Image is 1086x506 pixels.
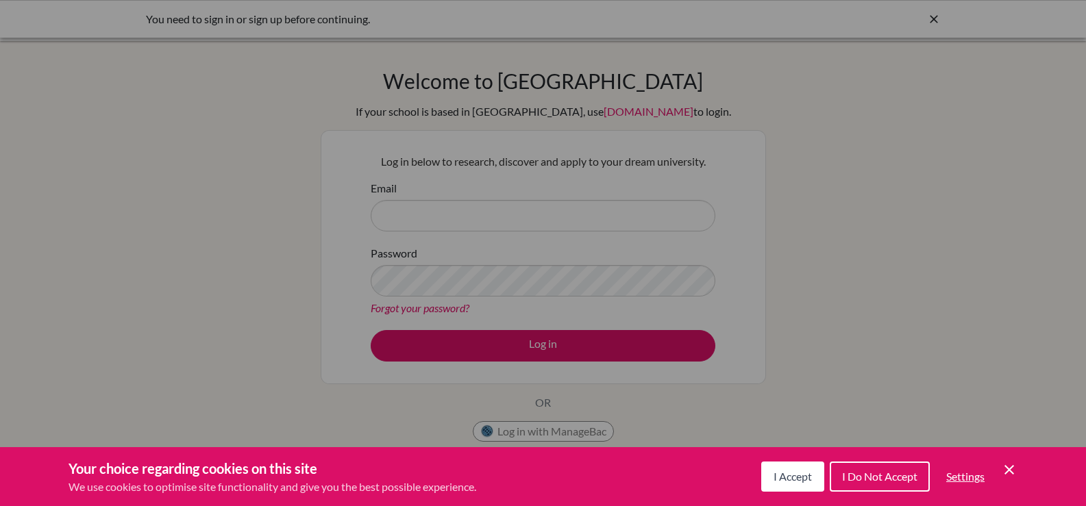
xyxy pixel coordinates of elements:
[1001,461,1017,478] button: Save and close
[774,470,812,483] span: I Accept
[830,461,930,492] button: I Do Not Accept
[69,479,476,495] p: We use cookies to optimise site functionality and give you the best possible experience.
[761,461,824,492] button: I Accept
[946,470,985,483] span: Settings
[842,470,917,483] span: I Do Not Accept
[69,458,476,479] h3: Your choice regarding cookies on this site
[935,463,996,490] button: Settings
